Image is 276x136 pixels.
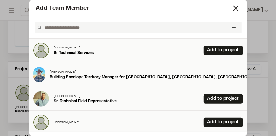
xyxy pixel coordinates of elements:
img: photo [33,67,45,82]
img: photo [33,115,49,130]
p: Sr. Technical Field Representative [54,99,117,104]
a: Add to project [204,118,243,127]
a: Add to project [204,94,243,104]
img: photo [33,91,49,107]
p: [PERSON_NAME] [54,120,81,125]
p: [PERSON_NAME] [54,94,117,99]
